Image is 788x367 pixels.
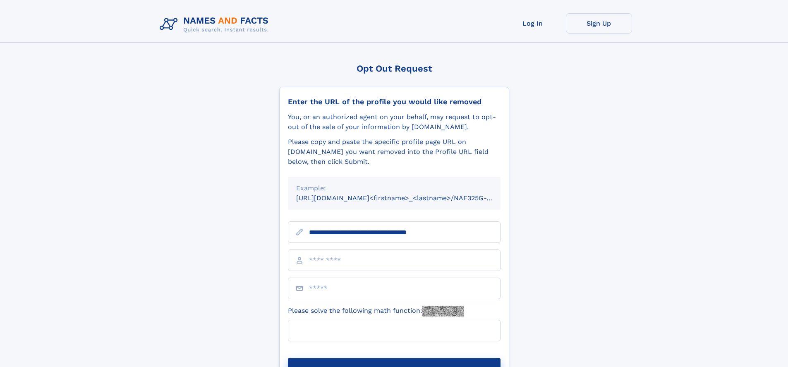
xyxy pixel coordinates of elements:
div: Opt Out Request [279,63,509,74]
a: Log In [500,13,566,34]
a: Sign Up [566,13,632,34]
img: Logo Names and Facts [156,13,275,36]
div: Enter the URL of the profile you would like removed [288,97,501,106]
div: Example: [296,183,492,193]
div: You, or an authorized agent on your behalf, may request to opt-out of the sale of your informatio... [288,112,501,132]
small: [URL][DOMAIN_NAME]<firstname>_<lastname>/NAF325G-xxxxxxxx [296,194,516,202]
div: Please copy and paste the specific profile page URL on [DOMAIN_NAME] you want removed into the Pr... [288,137,501,167]
label: Please solve the following math function: [288,306,464,317]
